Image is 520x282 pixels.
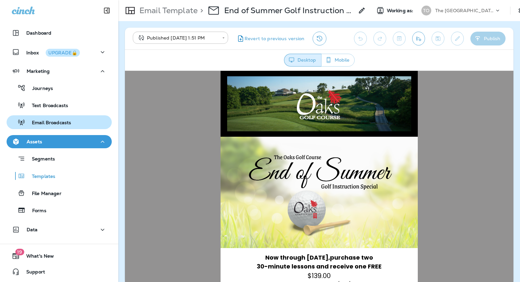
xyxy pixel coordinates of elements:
[25,156,55,163] p: Segments
[140,183,205,191] span: Now through [DATE],
[27,139,42,144] p: Assets
[7,152,112,166] button: Segments
[7,186,112,200] button: File Manager
[7,65,112,78] button: Marketing
[233,32,307,45] button: Revert to previous version
[7,81,112,95] button: Journeys
[7,98,112,112] button: Text Broadcasts
[183,200,206,210] span: $139.00
[7,249,112,263] button: 19What's New
[137,35,218,41] div: Published [DATE] 1:51 PM
[25,103,68,109] p: Text Broadcasts
[7,26,112,40] button: Dashboard
[163,210,226,215] em: Lessons must be used by [DATE].
[20,269,45,277] span: Support
[245,36,305,42] span: Revert to previous version
[137,6,198,15] p: Email Template
[26,49,80,56] p: Inbox
[48,50,77,55] div: UPGRADE🔒
[198,6,203,15] p: >
[96,66,293,177] img: The-Oaks--End-of-Summer-Golf-Instruction-822--blog.png
[284,54,321,67] button: Desktop
[387,8,415,14] span: Working as:
[98,4,116,17] button: Collapse Sidebar
[7,169,112,183] button: Templates
[27,69,50,74] p: Marketing
[205,183,248,191] span: purchase two
[435,8,494,13] p: The [GEOGRAPHIC_DATA]
[25,120,71,126] p: Email Broadcasts
[20,253,54,261] span: What's New
[26,30,51,36] p: Dashboard
[25,191,61,197] p: File Manager
[25,174,55,180] p: Templates
[26,208,46,214] p: Forms
[27,227,38,232] p: Data
[26,86,53,92] p: Journeys
[7,265,112,278] button: Support
[412,32,425,45] button: Send test email
[7,135,112,148] button: Assets
[321,54,355,67] button: Mobile
[15,249,24,255] span: 19
[224,6,354,15] p: End of Summer Golf Instruction Special - 8/22
[46,49,80,57] button: UPGRADE🔒
[7,45,112,59] button: InboxUPGRADE🔒
[132,191,257,200] span: 30-minute lessons and receive one FREE
[7,203,112,217] button: Forms
[421,6,431,15] div: TO
[7,115,112,129] button: Email Broadcasts
[313,32,326,45] button: View Changelog
[7,223,112,236] button: Data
